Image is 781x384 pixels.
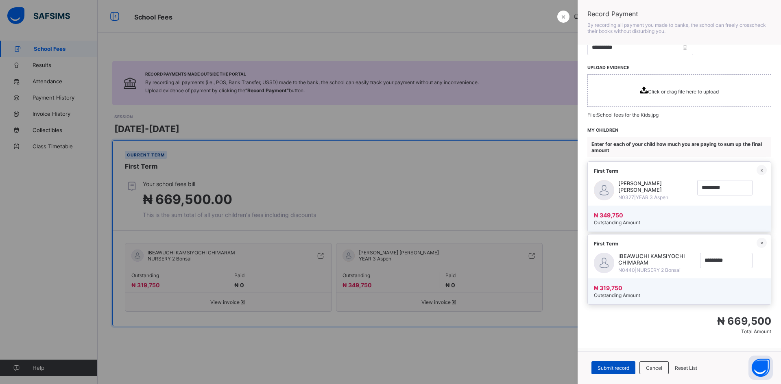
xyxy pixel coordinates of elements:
span: Outstanding Amount [594,219,640,226]
span: IBEAWUCHI KAMSIYOCHI CHIMARAM [618,253,696,266]
span: ₦ 669,500 [717,315,771,327]
span: MY CHILDREN [587,128,618,133]
span: Outstanding Amount [594,292,640,298]
span: Total Amount [741,328,771,334]
span: By recording all payment you made to banks, the school can freely crosscheck their books without ... [587,22,766,34]
span: Enter for each of your child how much you are paying to sum up the final amount [591,141,762,153]
span: N0440 | NURSERY 2 Bonsai [618,267,696,273]
span: UPLOAD EVIDENCE [587,65,630,70]
div: × [757,165,767,175]
span: Reset List [675,365,697,371]
span: N0327 | YEAR 3 Aspen [618,194,693,200]
span: × [561,12,566,21]
span: Click or drag file here to upload [587,74,771,107]
span: [PERSON_NAME] [PERSON_NAME] [618,180,693,193]
span: Submit record [598,365,629,371]
span: First Term [594,241,618,247]
p: File: School fees for the Kids.jpg [587,112,771,118]
span: Click or drag file here to upload [648,89,719,95]
button: Open asap [748,356,773,380]
span: Record Payment [587,10,771,18]
span: ₦ 349,750 [594,212,623,219]
span: Cancel [646,365,662,371]
div: × [757,238,767,248]
span: First Term [594,168,618,174]
span: ₦ 319,750 [594,284,622,291]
